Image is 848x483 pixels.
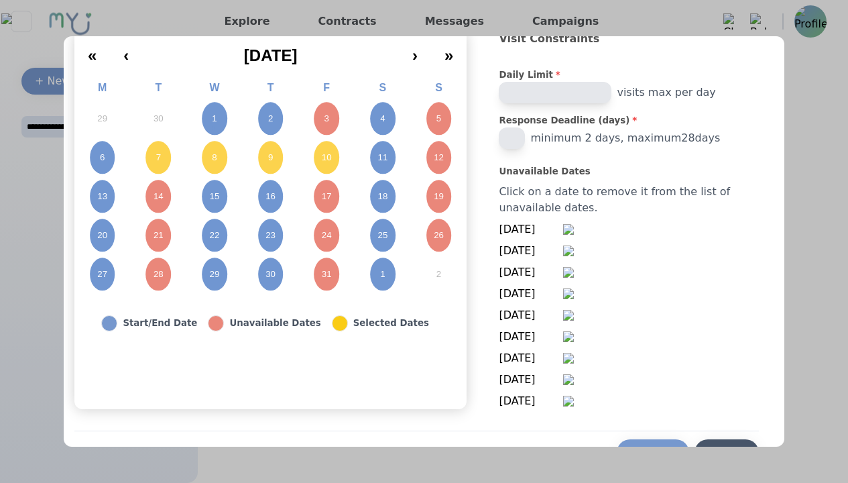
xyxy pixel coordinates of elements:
button: Previous [617,439,689,466]
label: Unavailable Dates [499,165,759,178]
button: October 4, 2025 [355,99,411,138]
span: [DATE] [499,393,563,409]
img: Remove [563,396,574,407]
abbr: October 3, 2025 [324,113,329,125]
abbr: October 9, 2025 [268,152,273,164]
button: [DATE] [142,36,399,66]
button: October 9, 2025 [243,138,299,177]
abbr: October 6, 2025 [100,152,105,164]
div: Unavailable Dates [229,317,320,330]
div: Submit [708,445,746,461]
button: « [74,36,110,66]
button: October 15, 2025 [186,177,243,216]
button: October 27, 2025 [74,255,131,294]
abbr: Monday [98,82,107,93]
button: October 8, 2025 [186,138,243,177]
button: October 18, 2025 [355,177,411,216]
button: October 3, 2025 [298,99,355,138]
button: › [399,36,431,66]
abbr: October 10, 2025 [322,152,332,164]
button: October 17, 2025 [298,177,355,216]
img: Remove [563,246,574,256]
img: Remove [563,267,574,278]
button: October 10, 2025 [298,138,355,177]
abbr: October 29, 2025 [210,268,220,280]
button: September 29, 2025 [74,99,131,138]
span: [DATE] [499,221,563,237]
abbr: Thursday [267,82,274,93]
span: [DATE] [499,307,563,323]
button: September 30, 2025 [131,99,187,138]
abbr: October 7, 2025 [156,152,161,164]
span: visits max per day [617,85,715,101]
abbr: October 5, 2025 [436,113,441,125]
abbr: September 30, 2025 [154,113,164,125]
img: Remove [563,310,574,321]
abbr: October 30, 2025 [265,268,276,280]
button: October 16, 2025 [243,177,299,216]
abbr: October 28, 2025 [154,268,164,280]
button: October 14, 2025 [131,177,187,216]
button: October 1, 2025 [186,99,243,138]
abbr: September 29, 2025 [97,113,107,125]
div: Selected Dates [353,317,429,330]
abbr: Tuesday [155,82,162,93]
button: October 12, 2025 [411,138,467,177]
abbr: Friday [323,82,330,93]
abbr: Sunday [435,82,442,93]
abbr: October 12, 2025 [434,152,444,164]
button: October 13, 2025 [74,177,131,216]
abbr: Wednesday [209,82,219,93]
button: October 25, 2025 [355,216,411,255]
abbr: November 2, 2025 [436,268,441,280]
button: October 7, 2025 [131,138,187,177]
abbr: October 25, 2025 [377,229,387,241]
button: October 5, 2025 [411,99,467,138]
button: October 29, 2025 [186,255,243,294]
abbr: October 21, 2025 [154,229,164,241]
span: [DATE] [499,372,563,388]
button: November 2, 2025 [411,255,467,294]
abbr: October 19, 2025 [434,191,444,203]
abbr: October 15, 2025 [210,191,220,203]
button: October 30, 2025 [243,255,299,294]
abbr: October 14, 2025 [154,191,164,203]
abbr: November 1, 2025 [380,268,385,280]
abbr: October 4, 2025 [380,113,385,125]
button: October 20, 2025 [74,216,131,255]
abbr: October 27, 2025 [97,268,107,280]
img: Remove [563,353,574,364]
abbr: October 23, 2025 [265,229,276,241]
span: [DATE] [499,286,563,302]
button: October 24, 2025 [298,216,355,255]
label: Response Deadline (days) [499,114,759,127]
abbr: October 2, 2025 [268,113,273,125]
div: Previous [630,445,676,461]
span: minimum 2 days, maximum 28 days [530,130,720,146]
abbr: Saturday [379,82,387,93]
abbr: October 8, 2025 [212,152,217,164]
abbr: October 24, 2025 [322,229,332,241]
img: Remove [563,288,574,299]
button: October 28, 2025 [131,255,187,294]
img: Remove [563,331,574,342]
abbr: October 31, 2025 [322,268,332,280]
button: October 2, 2025 [243,99,299,138]
span: [DATE] [244,46,298,64]
button: October 26, 2025 [411,216,467,255]
button: October 21, 2025 [131,216,187,255]
button: Submit [694,439,760,466]
div: Start/End Date [123,317,197,330]
abbr: October 11, 2025 [377,152,387,164]
button: October 23, 2025 [243,216,299,255]
button: » [431,36,467,66]
abbr: October 17, 2025 [322,191,332,203]
img: Remove [563,374,574,385]
abbr: October 20, 2025 [97,229,107,241]
abbr: October 26, 2025 [434,229,444,241]
button: October 22, 2025 [186,216,243,255]
button: November 1, 2025 [355,255,411,294]
button: ‹ [110,36,142,66]
abbr: October 1, 2025 [212,113,217,125]
button: October 6, 2025 [74,138,131,177]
